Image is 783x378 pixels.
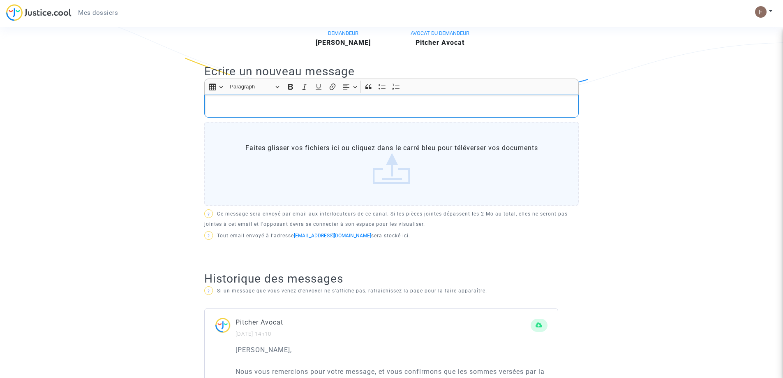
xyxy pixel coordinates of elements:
a: [EMAIL_ADDRESS][DOMAIN_NAME] [294,233,371,239]
img: AATXAJzStZnij1z7pLwBVIXWK3YoNC_XgdSxs-cJRZpy=s96-c [755,6,767,18]
p: Pitcher Avocat [236,317,531,327]
div: Rich Text Editor, main [204,95,579,118]
h2: Historique des messages [204,271,579,286]
b: Pitcher Avocat [416,39,464,46]
h2: Ecrire un nouveau message [204,64,579,79]
span: Paragraph [230,82,273,92]
p: [PERSON_NAME], [236,345,547,355]
span: ? [208,289,210,293]
p: Si un message que vous venez d'envoyer ne s'affiche pas, rafraichissez la page pour la faire appa... [204,286,579,296]
small: [DATE] 14h10 [236,331,271,337]
img: ... [215,317,236,338]
img: jc-logo.svg [6,4,72,21]
span: ? [208,234,210,238]
p: Ce message sera envoyé par email aux interlocuteurs de ce canal. Si les pièces jointes dépassent ... [204,209,579,230]
span: Mes dossiers [78,9,118,16]
span: AVOCAT DU DEMANDEUR [411,30,469,36]
b: [PERSON_NAME] [316,39,371,46]
span: DEMANDEUR [328,30,358,36]
a: Mes dossiers [72,7,125,19]
div: Editor toolbar [204,79,579,95]
p: Tout email envoyé à l'adresse sera stocké ici. [204,231,579,241]
button: Paragraph [226,81,283,93]
span: ? [208,212,210,216]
